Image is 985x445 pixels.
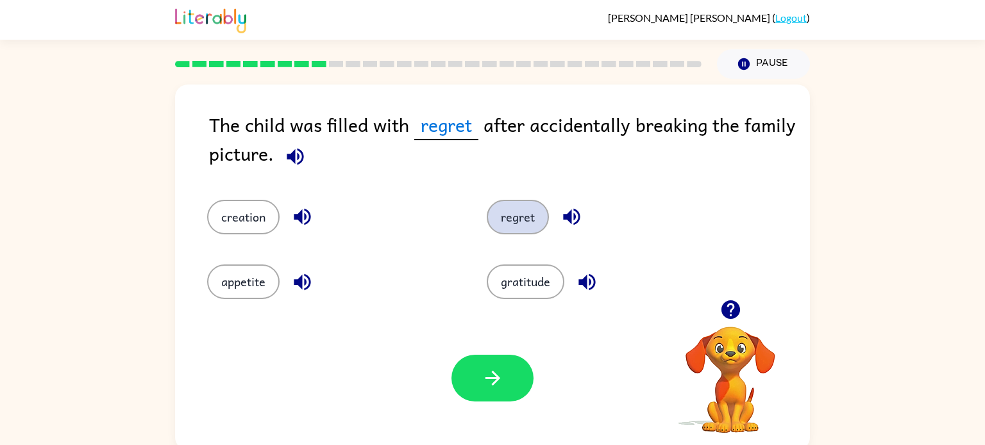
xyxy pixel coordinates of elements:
[608,12,810,24] div: ( )
[175,5,246,33] img: Literably
[717,49,810,79] button: Pause
[666,307,795,435] video: Your browser must support playing .mp4 files to use Literably. Please try using another browser.
[209,110,810,174] div: The child was filled with after accidentally breaking the family picture.
[775,12,807,24] a: Logout
[487,200,549,234] button: regret
[487,264,564,299] button: gratitude
[608,12,772,24] span: [PERSON_NAME] [PERSON_NAME]
[207,200,280,234] button: creation
[207,264,280,299] button: appetite
[414,110,478,140] span: regret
